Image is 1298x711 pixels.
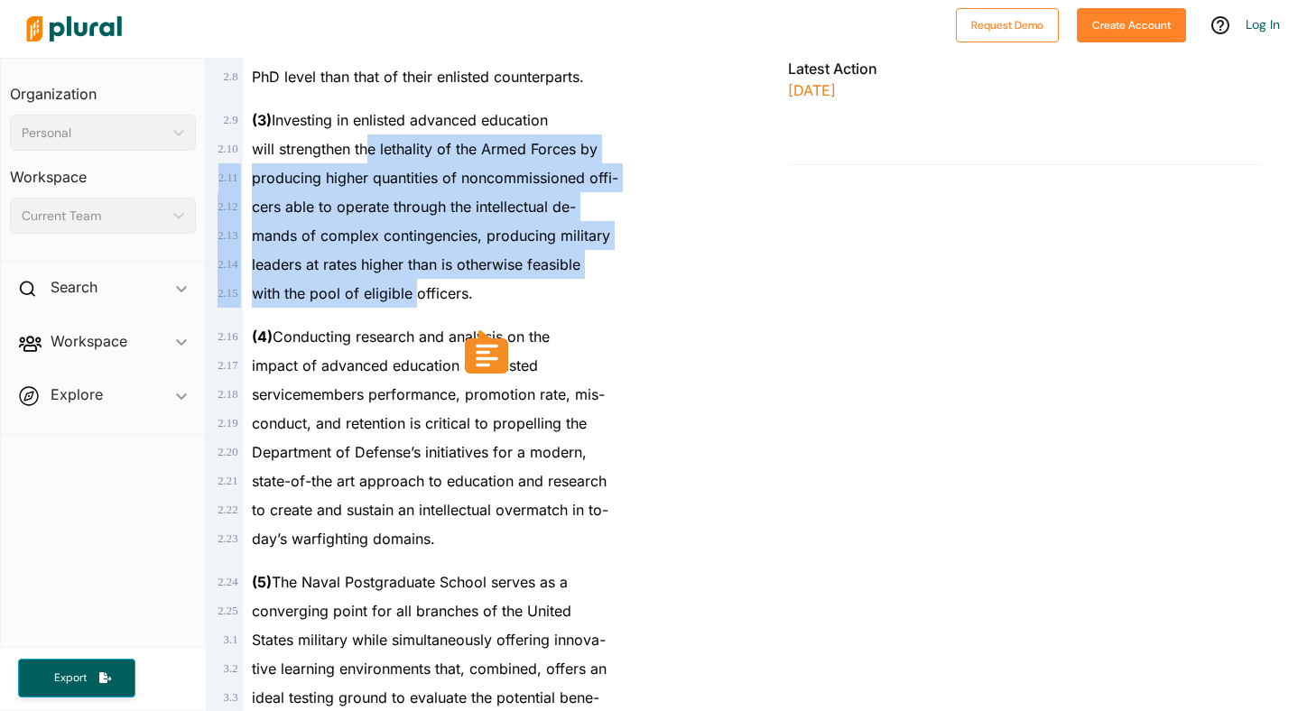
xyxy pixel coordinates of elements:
[252,501,608,519] span: to create and sustain an intellectual overmatch in to-
[252,660,607,678] span: tive learning environments that, combined, offers an
[956,14,1059,33] a: Request Demo
[218,258,237,271] span: 2 . 14
[224,662,238,675] span: 3 . 2
[218,287,237,300] span: 2 . 15
[218,532,237,545] span: 2 . 23
[252,472,607,490] span: state-of-the art approach to education and research
[252,414,587,432] span: conduct, and retention is critical to propelling the
[218,200,237,213] span: 2 . 12
[22,124,166,143] div: Personal
[252,111,548,129] span: Investing in enlisted advanced education
[218,503,237,516] span: 2 . 22
[252,443,587,461] span: Department of Defense’s initiatives for a modern,
[788,79,1262,101] p: [DATE]
[218,388,237,401] span: 2 . 18
[252,226,610,245] span: mands of complex contingencies, producing military
[252,68,584,86] span: PhD level than that of their enlisted counterparts.
[224,114,238,126] span: 2 . 9
[252,284,473,302] span: with the pool of eligible officers.
[218,229,237,242] span: 2 . 13
[252,385,605,403] span: servicemembers performance, promotion rate, mis-
[224,70,238,83] span: 2 . 8
[252,169,618,187] span: producing higher quantities of noncommissioned offi-
[1246,16,1280,32] a: Log In
[252,573,272,591] strong: (5)
[10,68,196,107] h3: Organization
[218,171,238,184] span: 2 . 11
[224,691,238,704] span: 3 . 3
[956,8,1059,42] button: Request Demo
[788,58,1262,79] h3: Latest Action
[42,670,99,686] span: Export
[252,198,576,216] span: cers able to operate through the intellectual de-
[218,417,237,429] span: 2 . 19
[224,633,238,646] span: 3 . 1
[218,330,237,343] span: 2 . 16
[1077,8,1186,42] button: Create Account
[252,602,571,620] span: converging point for all branches of the United
[18,659,135,697] button: Export
[51,277,97,297] h2: Search
[218,475,237,487] span: 2 . 21
[252,140,598,158] span: will strengthen the lethality of the Armed Forces by
[1077,14,1186,33] a: Create Account
[218,143,237,155] span: 2 . 10
[252,111,272,129] strong: (3)
[252,255,580,273] span: leaders at rates higher than is otherwise feasible
[252,356,538,374] span: impact of advanced education on enlisted
[218,605,237,617] span: 2 . 25
[218,359,237,372] span: 2 . 17
[10,151,196,190] h3: Workspace
[252,328,273,346] strong: (4)
[252,631,606,649] span: States military while simultaneously offering innova-
[252,573,568,591] span: The Naval Postgraduate School serves as a
[218,576,237,588] span: 2 . 24
[22,207,166,226] div: Current Team
[218,446,237,458] span: 2 . 20
[252,328,550,346] span: Conducting research and analysis on the
[252,530,435,548] span: day’s warfighting domains.
[252,688,599,706] span: ideal testing ground to evaluate the potential bene-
